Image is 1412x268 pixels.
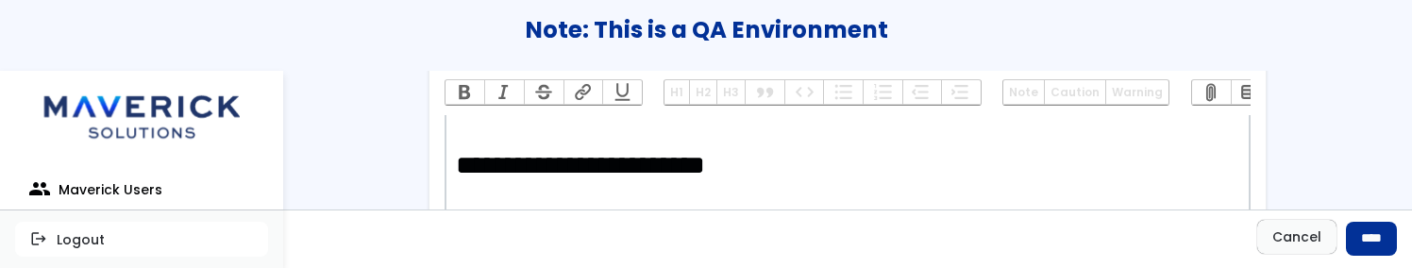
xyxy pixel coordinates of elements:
button: Decrease Level [902,81,942,106]
button: Bold [445,81,485,106]
button: Italic [484,81,524,106]
button: Note [1003,81,1044,106]
button: Warning [1105,81,1168,106]
button: logoutLogout [15,222,268,256]
button: Quote [745,81,784,106]
button: Attach Table [1231,81,1270,106]
button: H3 [716,81,745,106]
img: logo.svg [28,71,255,156]
button: H1 [664,81,689,106]
span: logout [30,231,47,246]
button: Strikethrough [524,81,563,106]
button: Link [563,81,603,106]
span: people [30,180,49,199]
a: Cancel [1257,220,1336,254]
button: Increase Level [941,81,981,106]
button: H2 [689,81,716,106]
button: Numbers [863,81,902,106]
button: Caution [1044,81,1105,106]
button: Attach Files [1192,81,1232,106]
button: Bullets [823,81,863,106]
button: Code [784,81,824,106]
a: peopleMaverick Users [15,171,268,209]
button: Underline [602,81,642,106]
